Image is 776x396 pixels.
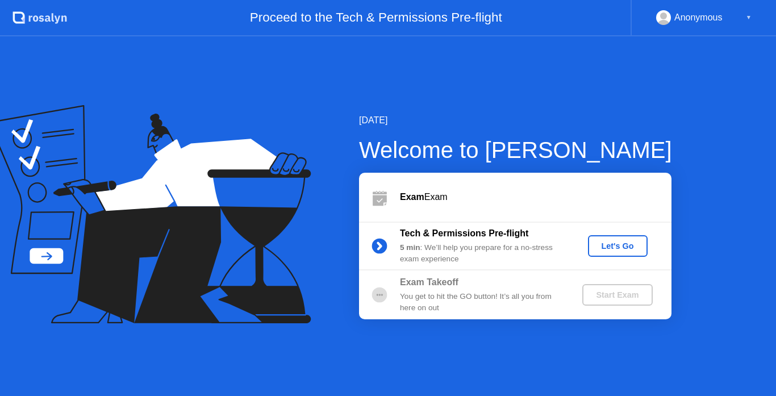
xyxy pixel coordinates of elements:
[587,290,648,299] div: Start Exam
[400,192,424,202] b: Exam
[359,133,672,167] div: Welcome to [PERSON_NAME]
[359,114,672,127] div: [DATE]
[746,10,752,25] div: ▼
[400,291,564,314] div: You get to hit the GO button! It’s all you from here on out
[400,190,671,204] div: Exam
[593,241,643,251] div: Let's Go
[400,242,564,265] div: : We’ll help you prepare for a no-stress exam experience
[400,243,420,252] b: 5 min
[582,284,652,306] button: Start Exam
[674,10,723,25] div: Anonymous
[400,277,458,287] b: Exam Takeoff
[400,228,528,238] b: Tech & Permissions Pre-flight
[588,235,648,257] button: Let's Go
